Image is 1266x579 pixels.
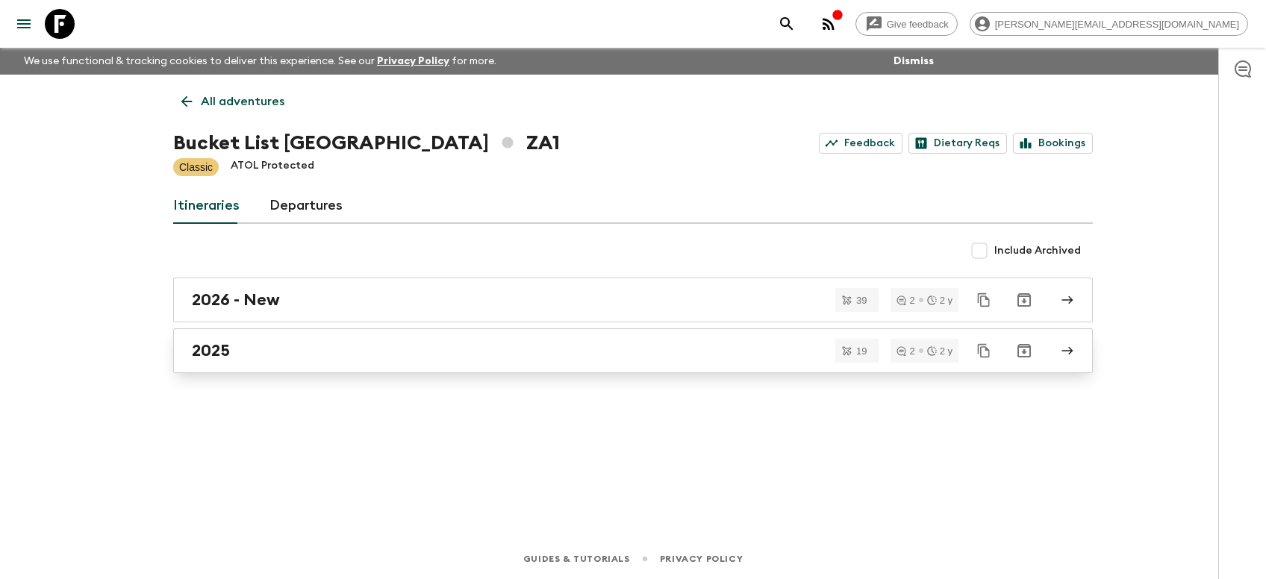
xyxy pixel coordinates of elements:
[847,295,876,305] span: 39
[879,19,957,30] span: Give feedback
[192,290,280,310] h2: 2026 - New
[9,9,39,39] button: menu
[269,188,343,224] a: Departures
[173,188,240,224] a: Itineraries
[927,295,952,305] div: 2 y
[523,551,630,567] a: Guides & Tutorials
[847,346,876,356] span: 19
[173,328,1093,373] a: 2025
[927,346,952,356] div: 2 y
[987,19,1247,30] span: [PERSON_NAME][EMAIL_ADDRESS][DOMAIN_NAME]
[1013,133,1093,154] a: Bookings
[179,160,213,175] p: Classic
[819,133,902,154] a: Feedback
[18,48,502,75] p: We use functional & tracking cookies to deliver this experience. See our for more.
[855,12,958,36] a: Give feedback
[970,12,1248,36] div: [PERSON_NAME][EMAIL_ADDRESS][DOMAIN_NAME]
[908,133,1007,154] a: Dietary Reqs
[1009,285,1039,315] button: Archive
[1009,336,1039,366] button: Archive
[231,158,314,176] p: ATOL Protected
[897,295,914,305] div: 2
[192,341,230,360] h2: 2025
[970,337,997,364] button: Duplicate
[897,346,914,356] div: 2
[173,128,560,158] h1: Bucket List [GEOGRAPHIC_DATA] ZA1
[994,243,1081,258] span: Include Archived
[970,287,997,313] button: Duplicate
[201,93,284,110] p: All adventures
[173,278,1093,322] a: 2026 - New
[660,551,743,567] a: Privacy Policy
[890,51,938,72] button: Dismiss
[772,9,802,39] button: search adventures
[377,56,449,66] a: Privacy Policy
[173,87,293,116] a: All adventures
